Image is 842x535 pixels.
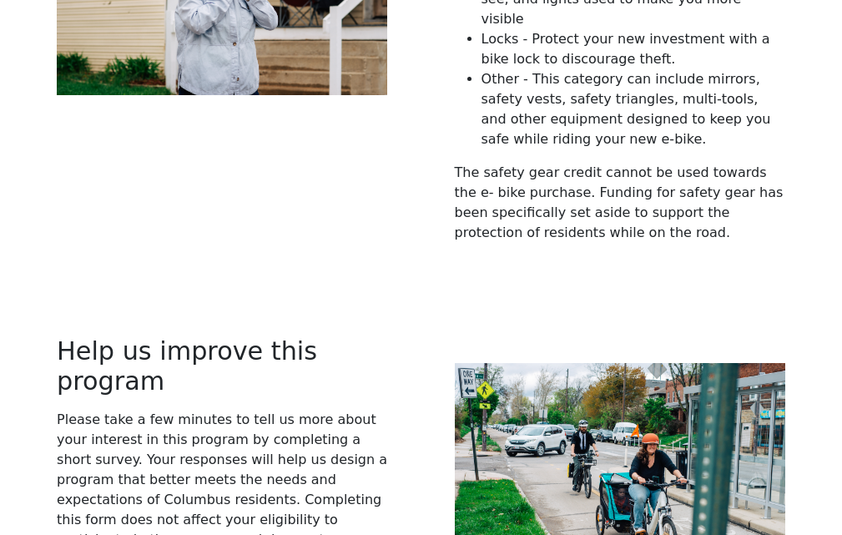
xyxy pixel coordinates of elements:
[57,336,387,397] h2: Help us improve this program
[482,29,785,69] li: Locks - Protect your new investment with a bike lock to discourage theft.
[482,69,785,149] li: Other - This category can include mirrors, safety vests, safety triangles, multi-tools, and other...
[455,163,785,243] p: The safety gear credit cannot be used towards the e- bike purchase. Funding for safety gear has b...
